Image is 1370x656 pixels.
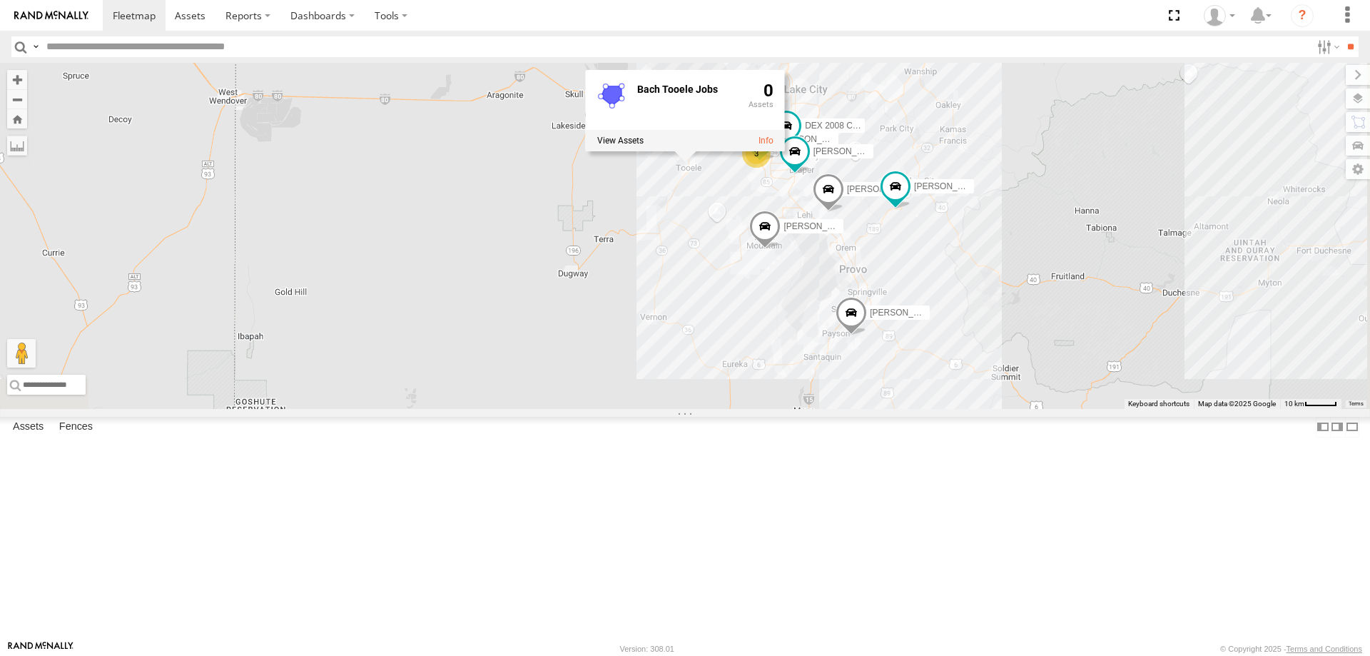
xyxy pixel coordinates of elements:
label: Dock Summary Table to the Right [1330,417,1344,438]
div: Version: 308.01 [620,645,674,653]
i: ? [1291,4,1314,27]
div: Fence Name - Bach Tooele Jobs [637,84,737,95]
label: Dock Summary Table to the Left [1316,417,1330,438]
button: Zoom in [7,70,27,89]
span: [PERSON_NAME] 2014 Chevy [813,146,932,156]
label: Measure [7,136,27,156]
label: Hide Summary Table [1345,417,1359,438]
label: Fences [52,417,100,437]
button: Keyboard shortcuts [1128,399,1189,409]
a: Visit our Website [8,642,73,656]
span: [PERSON_NAME] -2023 F150 [847,184,963,194]
div: 0 [749,81,773,127]
button: Drag Pegman onto the map to open Street View [7,339,36,368]
div: © Copyright 2025 - [1220,645,1362,653]
a: Terms (opens in new tab) [1349,401,1364,407]
span: [PERSON_NAME] 2020 F350 GT2 [783,221,916,231]
span: 10 km [1284,400,1304,408]
label: Search Query [30,36,41,57]
span: Map data ©2025 Google [1198,400,1276,408]
a: Terms and Conditions [1287,645,1362,653]
img: rand-logo.svg [14,11,88,21]
button: Zoom Home [7,109,27,128]
a: View fence details [758,136,773,146]
span: DEX 2008 Chevy [805,120,871,130]
label: Search Filter Options [1311,36,1342,57]
button: Map Scale: 10 km per 42 pixels [1280,399,1341,409]
div: 3 [742,139,771,168]
label: Assets [6,417,51,437]
label: Map Settings [1346,159,1370,179]
div: Allen Bauer [1199,5,1240,26]
button: Zoom out [7,89,27,109]
label: View assets associated with this fence [597,136,644,146]
span: [PERSON_NAME] -2017 F150 [914,181,1030,191]
span: [PERSON_NAME] 2017 E350 GT1 [870,308,1003,318]
span: [PERSON_NAME]- 2022 F150 [778,134,895,144]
